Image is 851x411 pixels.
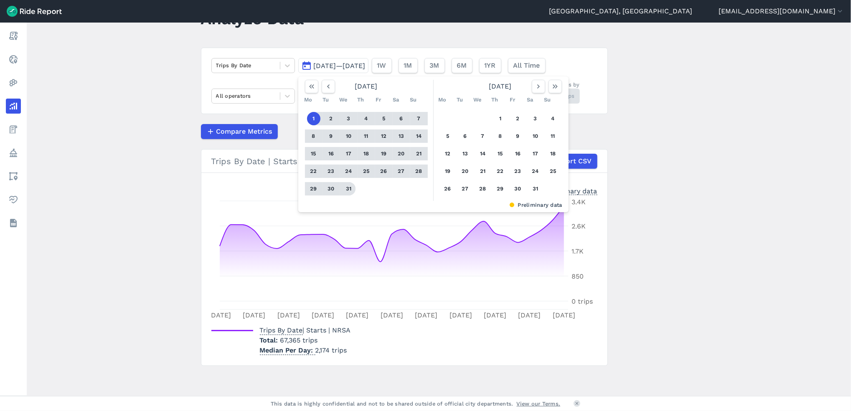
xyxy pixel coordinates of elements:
[360,112,373,125] button: 4
[412,147,426,160] button: 21
[260,345,351,355] p: 2,174 trips
[511,147,525,160] button: 16
[441,165,455,178] button: 19
[546,165,560,178] button: 25
[511,182,525,195] button: 30
[518,311,541,319] tspan: [DATE]
[6,75,21,90] a: Heatmaps
[436,80,565,93] div: [DATE]
[6,145,21,160] a: Policy
[307,129,320,143] button: 8
[529,112,542,125] button: 3
[307,165,320,178] button: 22
[517,400,561,408] a: View our Terms.
[260,344,315,355] span: Median Per Day
[476,129,490,143] button: 7
[479,58,501,73] button: 1YR
[6,192,21,207] a: Health
[342,165,356,178] button: 24
[6,169,21,184] a: Areas
[6,122,21,137] a: Fees
[208,311,231,319] tspan: [DATE]
[412,112,426,125] button: 7
[342,112,356,125] button: 3
[506,93,519,107] div: Fr
[441,147,455,160] button: 12
[719,6,844,16] button: [EMAIL_ADDRESS][DOMAIN_NAME]
[395,165,408,178] button: 27
[471,93,484,107] div: We
[544,186,597,195] div: Preliminary data
[459,129,472,143] button: 6
[260,326,351,334] span: | Starts | NRSA
[554,156,592,166] span: Export CSV
[360,147,373,160] button: 18
[307,182,320,195] button: 29
[572,297,593,305] tspan: 0 trips
[302,93,315,107] div: Mo
[476,182,490,195] button: 28
[243,311,265,319] tspan: [DATE]
[511,129,525,143] button: 9
[553,311,575,319] tspan: [DATE]
[325,165,338,178] button: 23
[572,222,586,230] tspan: 2.6K
[399,58,418,73] button: 1M
[494,129,507,143] button: 8
[360,129,373,143] button: 11
[529,147,542,160] button: 17
[511,112,525,125] button: 2
[372,93,385,107] div: Fr
[476,147,490,160] button: 14
[485,61,496,71] span: 1YR
[415,311,437,319] tspan: [DATE]
[377,129,391,143] button: 12
[280,336,318,344] span: 67,365 trips
[452,58,472,73] button: 6M
[325,129,338,143] button: 9
[312,311,334,319] tspan: [DATE]
[325,112,338,125] button: 2
[342,182,356,195] button: 31
[508,58,546,73] button: All Time
[572,247,584,255] tspan: 1.7K
[342,147,356,160] button: 17
[377,112,391,125] button: 5
[412,165,426,178] button: 28
[449,311,472,319] tspan: [DATE]
[346,311,368,319] tspan: [DATE]
[436,93,449,107] div: Mo
[6,216,21,231] a: Datasets
[377,61,386,71] span: 1W
[459,147,472,160] button: 13
[307,147,320,160] button: 15
[7,6,62,17] img: Ride Report
[441,182,455,195] button: 26
[424,58,445,73] button: 3M
[298,58,368,73] button: [DATE]—[DATE]
[546,129,560,143] button: 11
[342,129,356,143] button: 10
[529,165,542,178] button: 24
[541,93,554,107] div: Su
[201,124,278,139] button: Compare Metrics
[572,272,584,280] tspan: 850
[395,112,408,125] button: 6
[459,165,472,178] button: 20
[459,182,472,195] button: 27
[319,93,333,107] div: Tu
[511,165,525,178] button: 23
[6,52,21,67] a: Realtime
[407,93,420,107] div: Su
[494,112,507,125] button: 1
[395,129,408,143] button: 13
[513,61,540,71] span: All Time
[307,112,320,125] button: 1
[354,93,368,107] div: Th
[546,147,560,160] button: 18
[430,61,439,71] span: 3M
[523,93,537,107] div: Sa
[476,165,490,178] button: 21
[381,311,403,319] tspan: [DATE]
[572,198,586,206] tspan: 3.4K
